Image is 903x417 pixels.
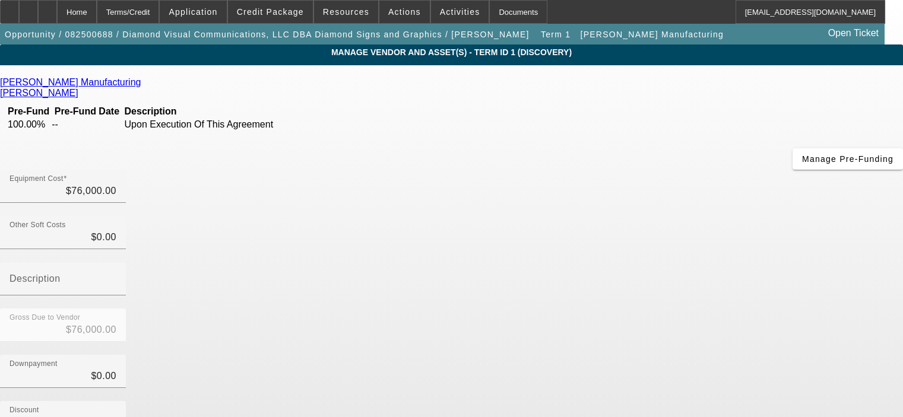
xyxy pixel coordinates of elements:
[160,1,226,23] button: Application
[581,30,724,39] span: [PERSON_NAME] Manufacturing
[440,7,480,17] span: Activities
[314,1,378,23] button: Resources
[388,7,421,17] span: Actions
[323,7,369,17] span: Resources
[51,106,122,117] th: Pre-Fund Date
[7,119,50,130] td: 100.00%
[7,106,50,117] th: Pre-Fund
[802,154,894,164] span: Manage Pre-Funding
[51,119,122,130] td: --
[9,221,66,229] mat-label: Other Soft Costs
[237,7,304,17] span: Credit Package
[9,406,39,414] mat-label: Discount
[793,148,903,170] button: Manage Pre-Funding
[9,273,61,284] mat-label: Description
[9,47,894,57] span: MANAGE VENDOR AND ASSET(S) - Term ID 1 (Discovery)
[124,106,296,117] th: Description
[5,30,530,39] span: Opportunity / 082500688 / Diamond Visual Communications, LLC DBA Diamond Signs and Graphics / [PE...
[823,23,883,43] a: Open Ticket
[228,1,313,23] button: Credit Package
[9,360,58,368] mat-label: Downpayment
[537,24,575,45] button: Term 1
[9,314,80,321] mat-label: Gross Due to Vendor
[541,30,571,39] span: Term 1
[9,175,64,183] mat-label: Equipment Cost
[124,119,296,130] td: Upon Execution Of This Agreement
[578,24,727,45] button: [PERSON_NAME] Manufacturing
[431,1,489,23] button: Activities
[169,7,217,17] span: Application
[379,1,430,23] button: Actions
